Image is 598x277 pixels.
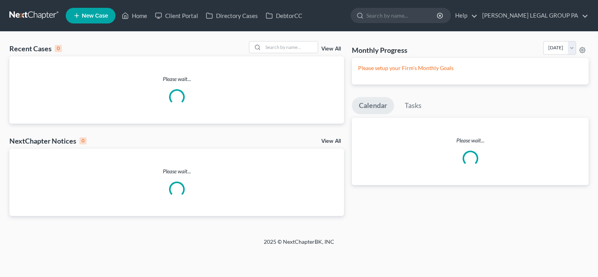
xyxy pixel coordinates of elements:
a: Directory Cases [202,9,262,23]
div: 0 [79,137,86,144]
p: Please wait... [9,75,344,83]
a: Tasks [398,97,429,114]
a: DebtorCC [262,9,306,23]
div: 2025 © NextChapterBK, INC [76,238,522,252]
a: Home [118,9,151,23]
a: Help [451,9,477,23]
a: [PERSON_NAME] LEGAL GROUP PA [478,9,588,23]
a: Client Portal [151,9,202,23]
a: View All [321,46,341,52]
a: View All [321,138,341,144]
div: 0 [55,45,62,52]
div: NextChapter Notices [9,136,86,146]
p: Please wait... [9,167,344,175]
p: Please wait... [352,137,589,144]
input: Search by name... [263,41,318,53]
h3: Monthly Progress [352,45,407,55]
span: New Case [82,13,108,19]
div: Recent Cases [9,44,62,53]
p: Please setup your Firm's Monthly Goals [358,64,582,72]
a: Calendar [352,97,394,114]
input: Search by name... [366,8,438,23]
